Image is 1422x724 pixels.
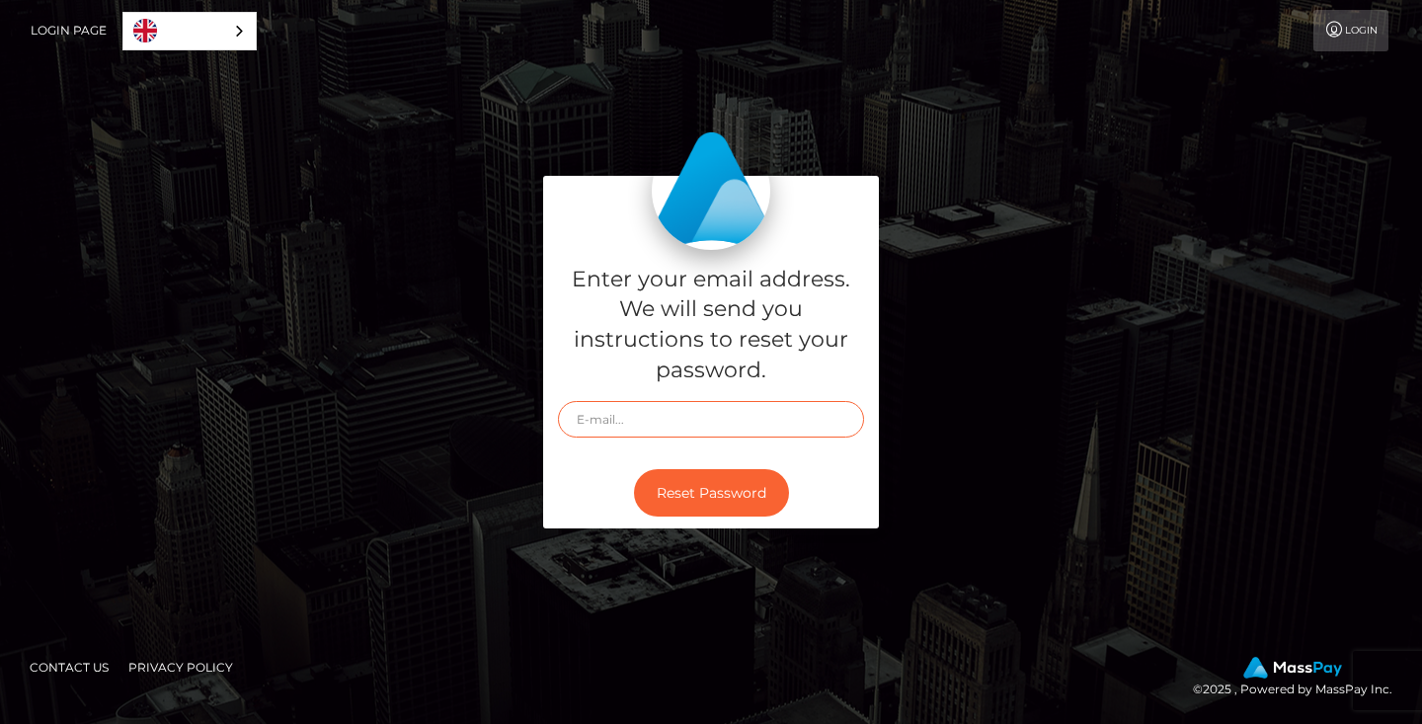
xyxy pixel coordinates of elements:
input: E-mail... [558,401,864,438]
a: Privacy Policy [120,652,241,683]
a: Contact Us [22,652,117,683]
div: © 2025 , Powered by MassPay Inc. [1193,657,1407,700]
aside: Language selected: English [122,12,257,50]
div: Language [122,12,257,50]
img: MassPay [1243,657,1342,679]
button: Reset Password [634,469,789,518]
a: Login Page [31,10,107,51]
a: English [123,13,256,49]
img: MassPay Login [652,131,770,250]
h5: Enter your email address. We will send you instructions to reset your password. [558,265,864,386]
a: Login [1313,10,1388,51]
